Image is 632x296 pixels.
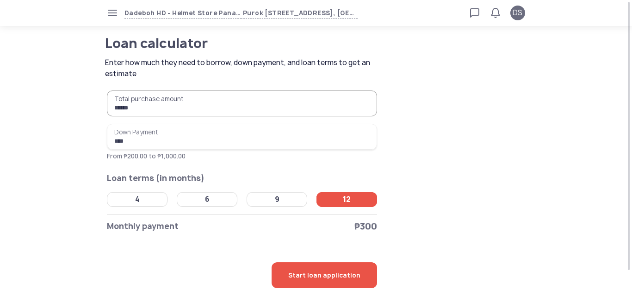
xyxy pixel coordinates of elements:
span: Monthly payment [107,220,179,233]
input: Total purchase amount [107,91,377,116]
span: Purok [STREET_ADDRESS], [GEOGRAPHIC_DATA] [241,8,358,18]
span: Enter how much they need to borrow, down payment, and loan terms to get an estimate [105,57,380,79]
button: Start loan application [272,262,377,288]
div: 12 [343,195,351,204]
span: Dadeboh HD - Helmet Store Panacan [124,8,241,18]
span: Start loan application [288,262,360,288]
p: From ₱200.00 to ₱1,000.00 [107,151,377,161]
button: Dadeboh HD - Helmet Store PanacanPurok [STREET_ADDRESS], [GEOGRAPHIC_DATA] [124,8,358,18]
h2: Loan terms (in months) [107,172,377,185]
div: 6 [205,195,210,204]
button: DS [510,6,525,20]
div: 9 [275,195,279,204]
span: DS [513,7,522,18]
span: ₱300 [354,220,377,233]
input: Down PaymentFrom ₱200.00 to ₱1,000.00 [107,124,377,150]
h1: Loan calculator [105,37,343,50]
div: 4 [135,195,140,204]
